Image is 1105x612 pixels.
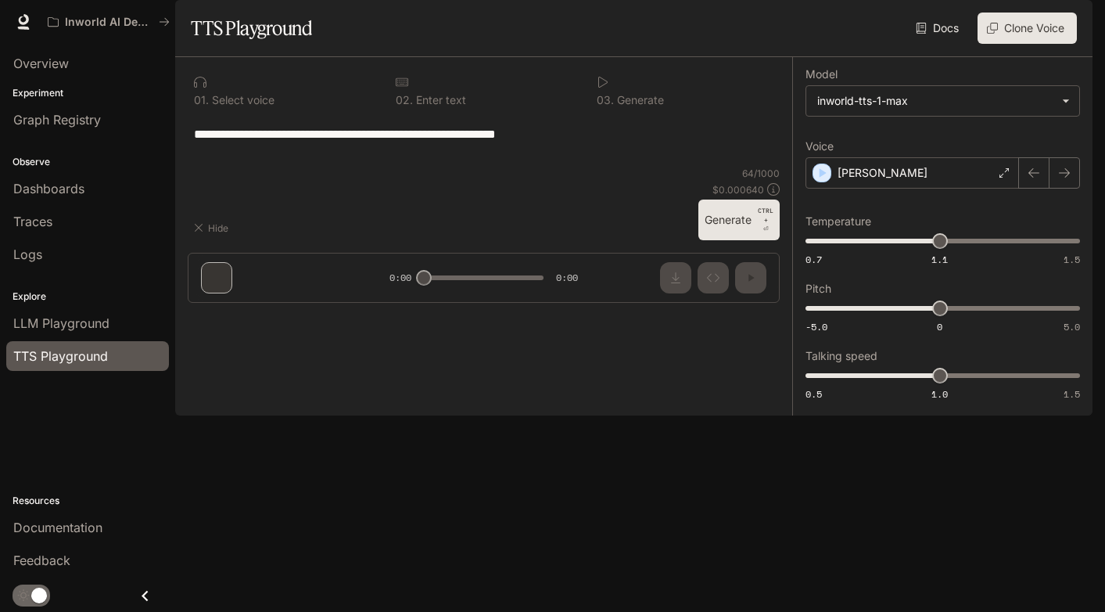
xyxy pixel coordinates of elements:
button: Clone Voice [978,13,1077,44]
div: inworld-tts-1-max [806,86,1079,116]
p: Select voice [209,95,274,106]
button: GenerateCTRL +⏎ [698,200,780,240]
p: Enter text [413,95,466,106]
span: 1.1 [931,253,948,266]
p: 0 3 . [597,95,614,106]
p: Voice [805,141,834,152]
button: Hide [188,215,238,240]
p: 0 1 . [194,95,209,106]
a: Docs [913,13,965,44]
span: -5.0 [805,320,827,333]
span: 1.5 [1064,387,1080,401]
p: Inworld AI Demos [65,16,152,29]
h1: TTS Playground [191,13,312,44]
p: Talking speed [805,351,877,362]
p: ⏎ [758,206,773,234]
div: inworld-tts-1-max [817,93,1054,109]
p: Pitch [805,283,831,294]
span: 0 [937,320,942,333]
p: CTRL + [758,206,773,225]
p: 0 2 . [396,95,413,106]
p: 64 / 1000 [742,167,780,180]
p: [PERSON_NAME] [838,165,927,181]
span: 1.5 [1064,253,1080,266]
button: All workspaces [41,6,177,38]
span: 1.0 [931,387,948,401]
span: 0.7 [805,253,822,266]
p: Generate [614,95,664,106]
p: Model [805,69,838,80]
span: 0.5 [805,387,822,401]
span: 5.0 [1064,320,1080,333]
p: Temperature [805,216,871,227]
p: $ 0.000640 [712,183,764,196]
